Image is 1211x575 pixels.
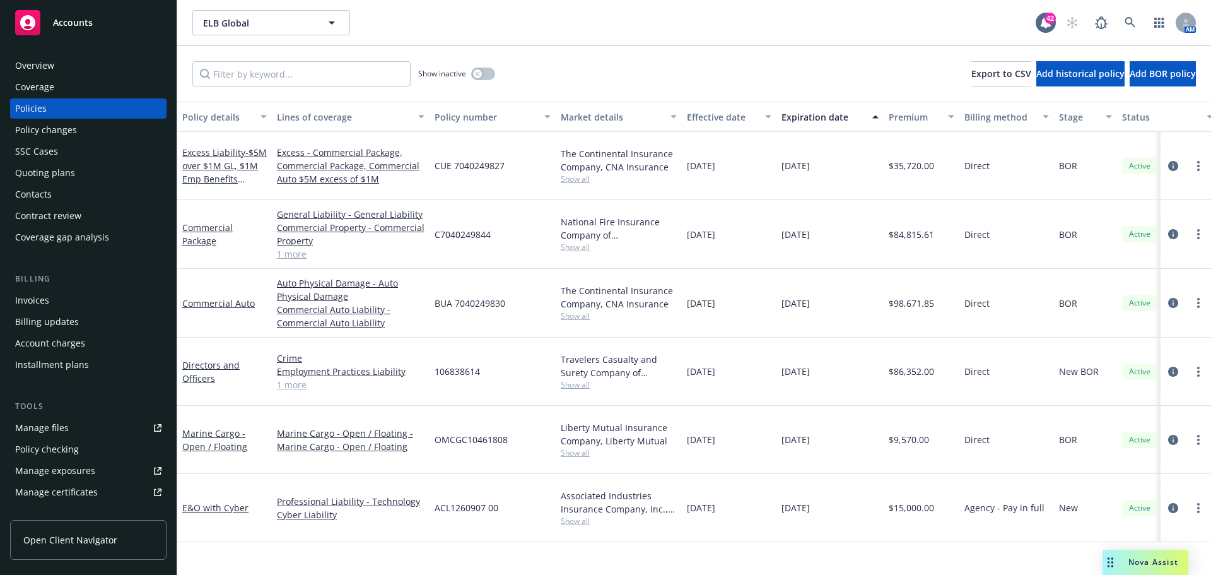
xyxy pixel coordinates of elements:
button: Billing method [959,102,1054,132]
a: Policy checking [10,439,167,459]
a: Manage files [10,418,167,438]
div: Installment plans [15,355,89,375]
span: Nova Assist [1128,557,1178,567]
span: [DATE] [687,159,715,172]
div: Invoices [15,290,49,311]
span: - $5M over $1M GL, $1M Emp Benefits Liability and $1M Auto [182,146,267,211]
div: Policy details [182,110,253,124]
a: Billing updates [10,312,167,332]
a: Cyber Liability [277,508,424,521]
span: Add BOR policy [1130,68,1196,80]
span: Open Client Navigator [23,533,117,547]
div: Policy changes [15,120,77,140]
span: CUE 7040249827 [435,159,505,172]
span: [DATE] [781,365,810,378]
div: Policies [15,98,47,119]
a: Commercial Auto [182,297,255,309]
span: $35,720.00 [889,159,934,172]
a: Start snowing [1060,10,1085,35]
a: Auto Physical Damage - Auto Physical Damage [277,276,424,303]
a: more [1191,227,1206,242]
a: Employment Practices Liability [277,365,424,378]
span: Active [1127,160,1152,172]
div: Premium [889,110,940,124]
span: Accounts [53,18,93,28]
a: more [1191,432,1206,448]
a: Commercial Package [182,222,233,247]
a: Policy changes [10,120,167,140]
a: Commercial Property - Commercial Property [277,221,424,247]
button: Policy details [177,102,272,132]
a: Policies [10,98,167,119]
a: SSC Cases [10,141,167,162]
span: [DATE] [687,433,715,446]
a: Invoices [10,290,167,311]
span: BOR [1059,228,1077,241]
a: more [1191,295,1206,311]
a: circleInformation [1166,432,1181,448]
button: Premium [884,102,959,132]
span: [DATE] [687,228,715,241]
span: $98,671.85 [889,297,934,310]
a: more [1191,501,1206,516]
a: Overview [10,56,167,76]
span: Show all [561,379,677,390]
span: Active [1127,228,1152,240]
button: Export to CSV [971,61,1031,86]
div: The Continental Insurance Company, CNA Insurance [561,147,677,174]
span: Active [1127,434,1152,446]
div: Overview [15,56,54,76]
span: [DATE] [781,228,810,241]
div: Policy number [435,110,537,124]
span: Show all [561,448,677,458]
div: Account charges [15,333,85,353]
div: Stage [1059,110,1098,124]
span: Direct [964,297,990,310]
div: Associated Industries Insurance Company, Inc., AmTrust Financial Services, RT Specialty Insurance... [561,489,677,516]
span: Active [1127,366,1152,377]
button: Market details [556,102,682,132]
button: Lines of coverage [272,102,430,132]
div: Manage exposures [15,461,95,481]
a: E&O with Cyber [182,502,249,514]
a: General Liability - General Liability [277,208,424,221]
span: ACL1260907 00 [435,501,498,514]
div: Manage files [15,418,69,438]
span: BOR [1059,159,1077,172]
div: Coverage [15,77,54,97]
a: Report a Bug [1089,10,1114,35]
div: Lines of coverage [277,110,411,124]
a: Contract review [10,206,167,226]
div: Policy checking [15,439,79,459]
a: Excess Liability [182,146,267,211]
span: $86,352.00 [889,365,934,378]
a: Excess - Commercial Package, Commercial Package, Commercial Auto $5M excess of $1M [277,146,424,186]
span: Show all [561,174,677,184]
span: ELB Global [203,16,312,30]
span: Agency - Pay in full [964,501,1044,514]
span: Active [1127,502,1152,514]
span: New BOR [1059,365,1099,378]
a: Marine Cargo - Open / Floating [182,427,247,453]
a: circleInformation [1166,227,1181,242]
span: Show inactive [418,68,466,79]
span: 106838614 [435,365,480,378]
div: Effective date [687,110,758,124]
a: Manage claims [10,504,167,524]
div: Billing [10,273,167,285]
a: Manage certificates [10,482,167,502]
a: Crime [277,352,424,365]
span: Show all [561,516,677,526]
div: SSC Cases [15,141,58,162]
div: Quoting plans [15,163,75,183]
a: Manage exposures [10,461,167,481]
a: circleInformation [1166,295,1181,311]
a: Professional Liability - Technology [277,495,424,508]
span: Direct [964,365,990,378]
div: Liberty Mutual Insurance Company, Liberty Mutual [561,421,677,448]
div: Contacts [15,184,52,205]
span: Direct [964,228,990,241]
span: [DATE] [781,433,810,446]
div: Drag to move [1103,550,1118,575]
